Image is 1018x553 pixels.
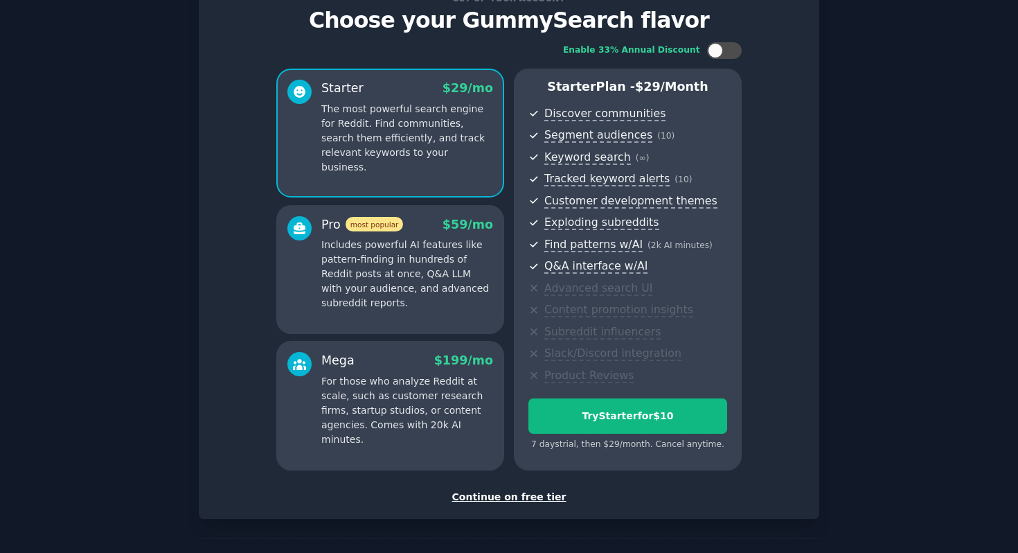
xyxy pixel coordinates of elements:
[213,490,805,504] div: Continue on free tier
[563,44,700,57] div: Enable 33% Annual Discount
[321,352,355,369] div: Mega
[544,107,666,121] span: Discover communities
[635,80,708,94] span: $ 29 /month
[213,8,805,33] p: Choose your GummySearch flavor
[544,172,670,186] span: Tracked keyword alerts
[528,398,727,434] button: TryStarterfor$10
[657,131,675,141] span: ( 10 )
[544,216,659,230] span: Exploding subreddits
[529,409,726,423] div: Try Starter for $10
[544,346,681,361] span: Slack/Discord integration
[544,303,693,317] span: Content promotion insights
[544,194,717,209] span: Customer development themes
[528,439,727,451] div: 7 days trial, then $ 29 /month . Cancel anytime.
[544,128,652,143] span: Segment audiences
[528,78,727,96] p: Starter Plan -
[544,238,643,252] span: Find patterns w/AI
[544,369,634,383] span: Product Reviews
[544,281,652,296] span: Advanced search UI
[544,259,648,274] span: Q&A interface w/AI
[544,150,631,165] span: Keyword search
[321,80,364,97] div: Starter
[675,175,692,184] span: ( 10 )
[443,81,493,95] span: $ 29 /mo
[321,238,493,310] p: Includes powerful AI features like pattern-finding in hundreds of Reddit posts at once, Q&A LLM w...
[321,102,493,175] p: The most powerful search engine for Reddit. Find communities, search them efficiently, and track ...
[443,218,493,231] span: $ 59 /mo
[346,217,404,231] span: most popular
[648,240,713,250] span: ( 2k AI minutes )
[636,153,650,163] span: ( ∞ )
[544,325,661,340] span: Subreddit influencers
[321,216,403,234] div: Pro
[434,353,493,367] span: $ 199 /mo
[321,374,493,447] p: For those who analyze Reddit at scale, such as customer research firms, startup studios, or conte...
